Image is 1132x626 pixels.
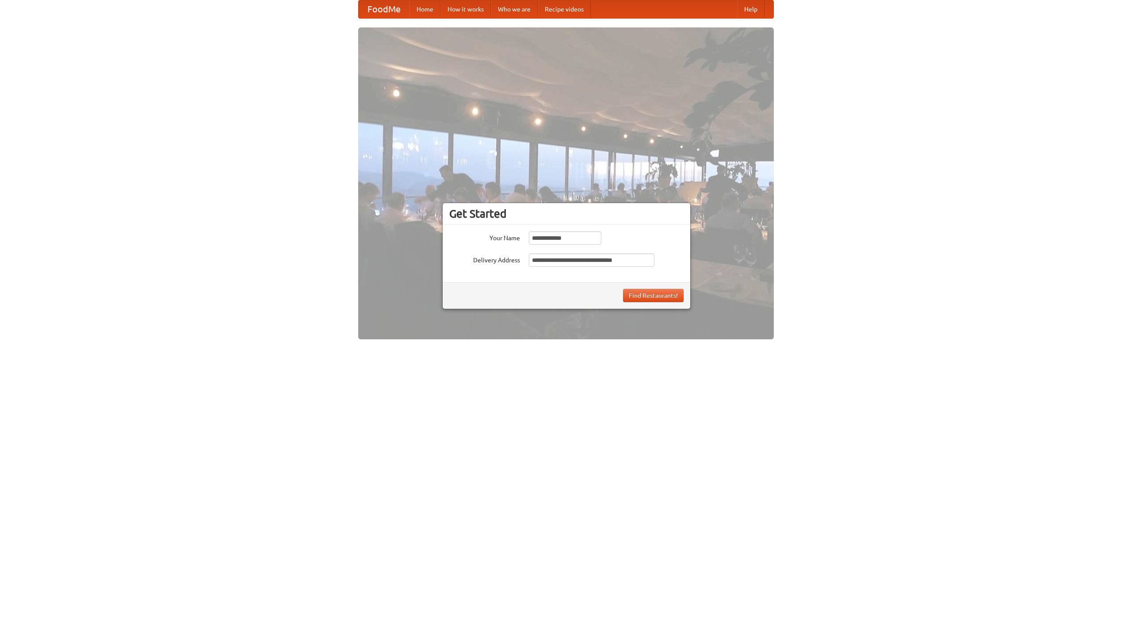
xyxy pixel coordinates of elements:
a: How it works [440,0,491,18]
a: FoodMe [359,0,409,18]
a: Home [409,0,440,18]
h3: Get Started [449,207,684,220]
label: Your Name [449,231,520,242]
a: Recipe videos [538,0,591,18]
a: Who we are [491,0,538,18]
button: Find Restaurants! [623,289,684,302]
a: Help [737,0,765,18]
label: Delivery Address [449,253,520,265]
